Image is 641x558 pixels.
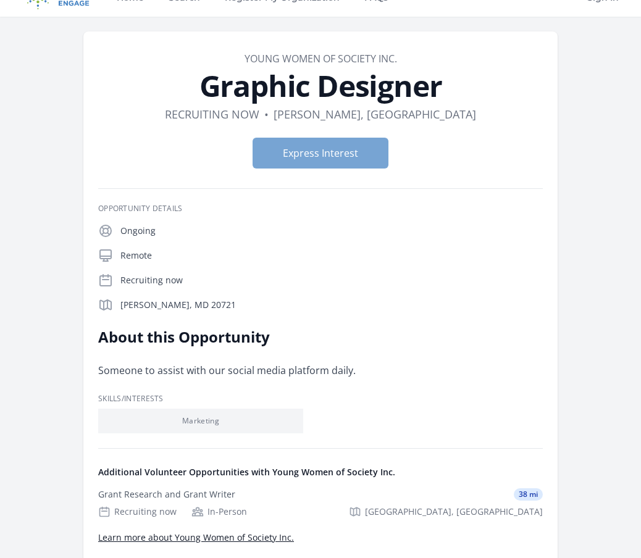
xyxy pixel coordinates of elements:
[120,299,543,311] p: [PERSON_NAME], MD 20721
[98,466,543,478] h4: Additional Volunteer Opportunities with Young Women of Society Inc.
[98,394,543,404] h3: Skills/Interests
[274,106,476,123] dd: [PERSON_NAME], [GEOGRAPHIC_DATA]
[98,488,235,501] div: Grant Research and Grant Writer
[245,52,397,65] a: Young Women of Society Inc.
[98,71,543,101] h1: Graphic Designer
[120,274,543,286] p: Recruiting now
[191,506,247,518] div: In-Person
[120,249,543,262] p: Remote
[98,204,543,214] h3: Opportunity Details
[253,138,388,169] button: Express Interest
[365,506,543,518] span: [GEOGRAPHIC_DATA], [GEOGRAPHIC_DATA]
[93,478,548,528] a: Grant Research and Grant Writer 38 mi Recruiting now In-Person [GEOGRAPHIC_DATA], [GEOGRAPHIC_DATA]
[98,327,459,347] h2: About this Opportunity
[165,106,259,123] dd: Recruiting now
[98,362,459,379] p: Someone to assist with our social media platform daily.
[98,531,294,543] a: Learn more about Young Women of Society Inc.
[120,225,543,237] p: Ongoing
[98,506,177,518] div: Recruiting now
[514,488,543,501] span: 38 mi
[98,409,303,433] li: Marketing
[264,106,269,123] div: •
